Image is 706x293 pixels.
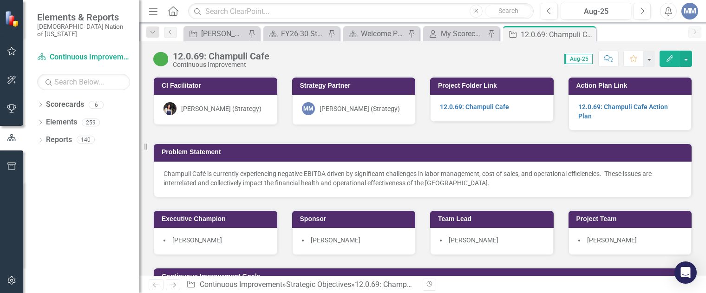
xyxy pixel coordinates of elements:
a: 12.0.69: Champuli Cafe [440,103,509,111]
input: Search ClearPoint... [188,3,534,20]
div: My Scorecard [441,28,485,39]
h3: Executive Champion [162,215,273,222]
button: Search [485,5,531,18]
span: [PERSON_NAME] [449,236,498,244]
div: 12.0.69: Champuli Cafe [355,280,432,289]
a: Continuous Improvement [200,280,282,289]
a: Scorecards [46,99,84,110]
span: Aug-25 [564,54,593,64]
a: Strategic Objectives [286,280,351,289]
span: Search [498,7,518,14]
h3: Sponsor [300,215,411,222]
a: [PERSON_NAME] SO's [186,28,246,39]
div: 6 [89,101,104,109]
span: [PERSON_NAME] [311,236,360,244]
div: [PERSON_NAME] SO's [201,28,246,39]
a: Reports [46,135,72,145]
button: Aug-25 [561,3,631,20]
div: Welcome Page [361,28,405,39]
a: Welcome Page [346,28,405,39]
h3: CI Facilitator [162,82,273,89]
span: Elements & Reports [37,12,130,23]
h3: Project Team [576,215,687,222]
h3: Continuous Improvement Goals [162,273,687,280]
div: Aug-25 [564,6,628,17]
div: 259 [82,118,100,126]
h3: Project Folder Link [438,82,549,89]
h3: Team Lead [438,215,549,222]
p: Champuli Café is currently experiencing negative EBITDA driven by significant challenges in labor... [163,169,682,188]
h3: Action Plan Link [576,82,687,89]
div: » » [186,280,416,290]
a: FY26-30 Strategic Plan [266,28,326,39]
div: 12.0.69: Champuli Cafe [173,51,269,61]
h3: Problem Statement [162,149,687,156]
div: 140 [77,136,95,144]
div: 12.0.69: Champuli Cafe [521,29,594,40]
div: FY26-30 Strategic Plan [281,28,326,39]
small: [DEMOGRAPHIC_DATA] Nation of [US_STATE] [37,23,130,38]
a: My Scorecard [425,28,485,39]
input: Search Below... [37,74,130,90]
div: Continuous Improvement [173,61,269,68]
span: [PERSON_NAME] [172,236,222,244]
div: [PERSON_NAME] (Strategy) [320,104,400,113]
div: MM [302,102,315,115]
div: [PERSON_NAME] (Strategy) [181,104,261,113]
img: ClearPoint Strategy [5,10,21,26]
button: MM [681,3,698,20]
a: Continuous Improvement [37,52,130,63]
a: Elements [46,117,77,128]
img: Layla Freeman [163,102,176,115]
div: Open Intercom Messenger [674,261,697,284]
img: CI Action Plan Approved/In Progress [153,52,168,66]
span: [PERSON_NAME] [587,236,637,244]
h3: Strategy Partner [300,82,411,89]
a: 12.0.69: Champuli Cafe Action Plan [578,103,668,120]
